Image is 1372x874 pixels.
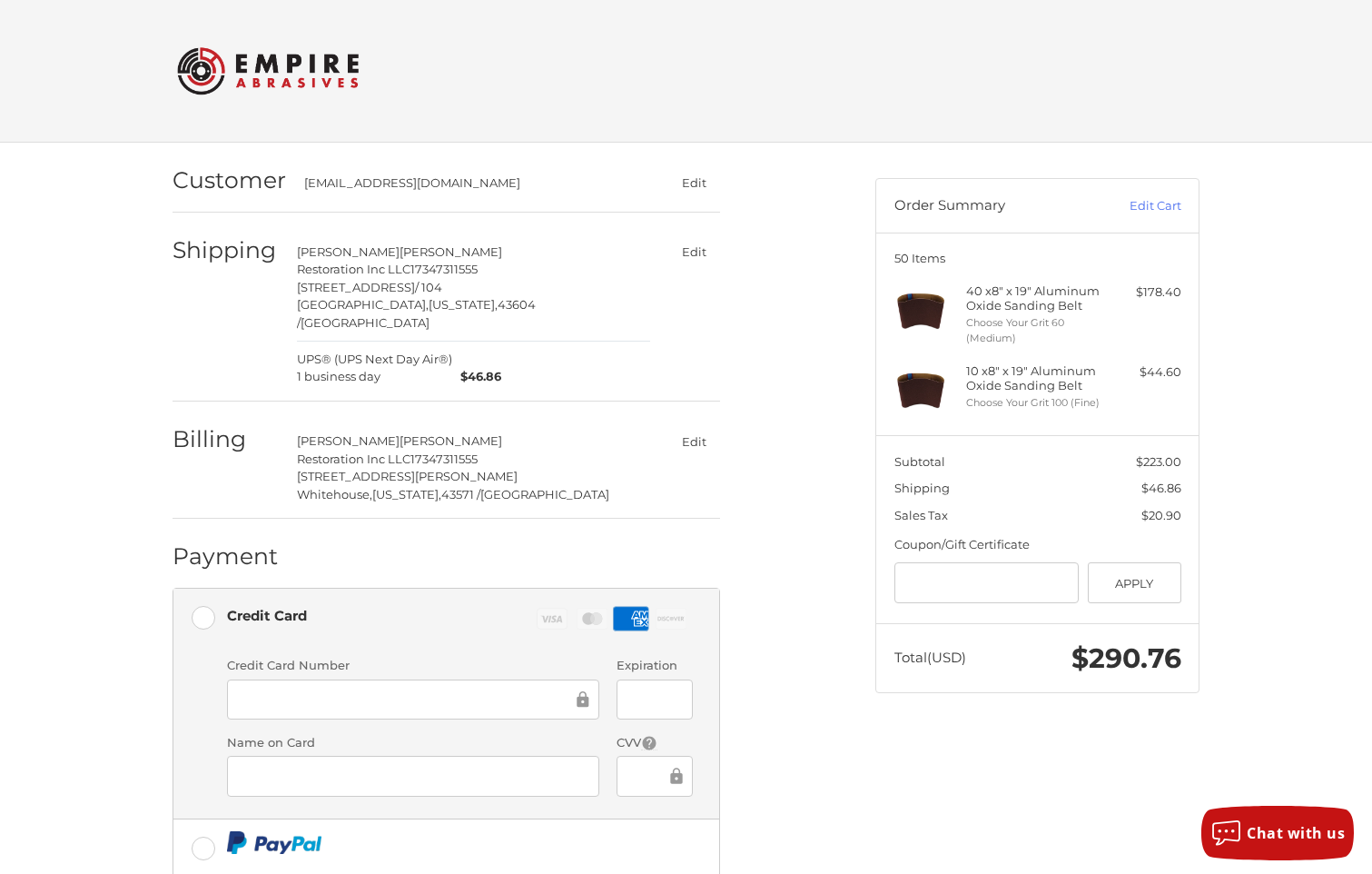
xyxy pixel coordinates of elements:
iframe: Secure Credit Card Frame - Credit Card Number [240,689,573,710]
span: [GEOGRAPHIC_DATA] [301,315,429,330]
span: $20.90 [1141,508,1181,522]
span: $290.76 [1071,641,1181,675]
span: Restoration Inc LLC [297,262,410,276]
div: $178.40 [1110,283,1181,302]
button: Edit [667,428,720,454]
span: UPS® (UPS Next Day Air®) [297,351,452,386]
span: [US_STATE], [429,297,498,312]
span: [GEOGRAPHIC_DATA], [297,297,429,312]
li: Choose Your Grit 100 (Fine) [966,395,1105,411]
span: [STREET_ADDRESS][PERSON_NAME] [297,469,518,483]
button: Edit [667,239,720,265]
div: Coupon/Gift Certificate [894,536,1181,554]
span: $223.00 [1136,454,1181,469]
label: Name on Card [227,734,599,752]
span: 43604 / [297,297,536,330]
label: CVV [617,734,692,752]
h2: Billing [173,425,279,453]
div: Credit Card [227,601,307,631]
li: Choose Your Grit 60 (Medium) [966,315,1105,345]
iframe: Secure Credit Card Frame - CVV [629,766,666,787]
img: Empire Abrasives [177,35,359,106]
span: [PERSON_NAME] [297,433,400,448]
iframe: Secure Credit Card Frame - Cardholder Name [240,766,587,787]
span: / 104 [415,280,442,294]
label: Credit Card Number [227,657,599,675]
span: Sales Tax [894,508,948,522]
span: 1 business day [297,368,452,386]
span: Chat with us [1247,823,1345,843]
h2: Customer [173,166,286,194]
span: Shipping [894,481,950,495]
span: 17347311555 [410,452,478,466]
span: Restoration Inc LLC [297,452,410,466]
div: [EMAIL_ADDRESS][DOMAIN_NAME] [304,174,633,193]
span: 17347311555 [410,262,478,276]
span: [STREET_ADDRESS] [297,280,415,294]
button: Chat with us [1201,806,1354,860]
input: Gift Certificate or Coupon Code [894,562,1080,603]
span: [PERSON_NAME] [400,244,502,259]
h3: Order Summary [894,197,1090,215]
span: [GEOGRAPHIC_DATA] [480,487,609,502]
span: 43571 / [441,487,480,502]
img: PayPal icon [227,831,322,854]
h2: Payment [173,542,279,571]
span: [US_STATE], [372,487,441,502]
button: Apply [1088,562,1181,603]
h4: 10 x 8" x 19" Aluminum Oxide Sanding Belt [966,363,1105,393]
h4: 40 x 8" x 19" Aluminum Oxide Sanding Belt [966,283,1105,313]
iframe: Secure Credit Card Frame - Expiration Date [629,689,679,710]
a: Edit Cart [1090,197,1181,215]
span: $46.86 [1141,481,1181,495]
span: [PERSON_NAME] [400,433,502,448]
span: $46.86 [452,368,502,386]
span: [PERSON_NAME] [297,244,400,259]
label: Expiration [617,657,692,675]
div: $44.60 [1110,363,1181,382]
h2: Shipping [173,236,279,264]
span: Whitehouse, [297,487,372,502]
span: Total (USD) [894,649,966,666]
h3: 50 Items [894,251,1181,265]
span: Subtotal [894,454,945,469]
button: Edit [667,170,720,196]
